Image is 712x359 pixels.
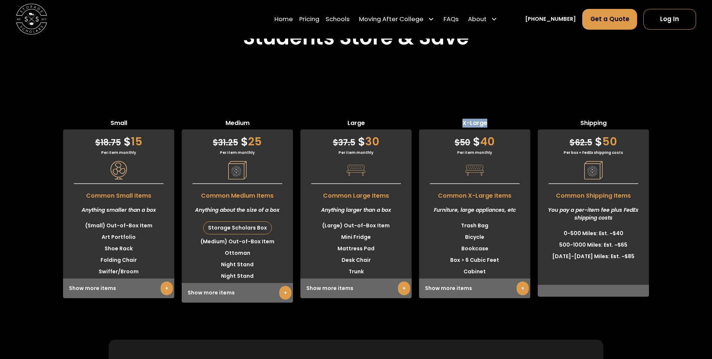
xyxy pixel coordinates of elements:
[398,281,410,295] a: +
[538,150,649,155] div: Per box + FedEx shipping costs
[182,236,293,247] li: (Medium) Out-of-Box Item
[63,129,174,150] div: 15
[182,119,293,129] span: Medium
[465,9,501,30] div: About
[182,188,293,200] span: Common Medium Items
[584,161,603,179] img: Pricing Category Icon
[419,220,530,231] li: Trash Bag
[95,137,121,148] span: 18.75
[419,266,530,277] li: Cabinet
[419,129,530,150] div: 40
[455,137,470,148] span: 50
[161,281,173,295] a: +
[228,161,247,179] img: Pricing Category Icon
[419,119,530,129] span: X-Large
[109,161,128,179] img: Pricing Category Icon
[182,259,293,270] li: Night Stand
[300,266,412,277] li: Trunk
[213,137,218,148] span: $
[63,243,174,254] li: Shoe Rack
[279,286,291,300] a: +
[241,134,248,149] span: $
[182,129,293,150] div: 25
[525,15,576,23] a: [PHONE_NUMBER]
[419,188,530,200] span: Common X-Large Items
[63,266,174,277] li: Swiffer/Broom
[182,150,293,155] div: Per item monthly
[538,228,649,239] li: 0-500 Miles: Est. ~$40
[300,254,412,266] li: Desk Chair
[300,243,412,254] li: Mattress Pad
[465,161,484,179] img: Pricing Category Icon
[300,200,412,220] div: Anything larger than a box
[300,279,412,298] div: Show more items
[473,134,480,149] span: $
[455,137,460,148] span: $
[95,137,100,148] span: $
[359,15,423,24] div: Moving After College
[63,279,174,298] div: Show more items
[182,270,293,282] li: Night Stand
[182,283,293,303] div: Show more items
[333,137,355,148] span: 37.5
[63,150,174,155] div: Per item monthly
[182,247,293,259] li: Ottoman
[347,161,365,179] img: Pricing Category Icon
[419,243,530,254] li: Bookcase
[358,134,365,149] span: $
[63,220,174,231] li: (Small) Out-of-Box Item
[243,26,469,50] h2: Students Store & Save
[595,134,602,149] span: $
[356,9,437,30] div: Moving After College
[274,9,293,30] a: Home
[300,220,412,231] li: (Large) Out-of-Box Item
[570,137,575,148] span: $
[444,9,459,30] a: FAQs
[570,137,592,148] span: 62.5
[300,150,412,155] div: Per item monthly
[538,129,649,150] div: 50
[538,119,649,129] span: Shipping
[16,4,47,34] img: Storage Scholars main logo
[468,15,487,24] div: About
[63,231,174,243] li: Art Portfolio
[538,200,649,228] div: You pay a per-item fee plus FedEx shipping costs
[333,137,338,148] span: $
[299,9,319,30] a: Pricing
[538,188,649,200] span: Common Shipping Items
[643,9,696,30] a: Log In
[63,254,174,266] li: Folding Chair
[300,119,412,129] span: Large
[300,188,412,200] span: Common Large Items
[204,222,271,234] div: Storage Scholars Box
[419,231,530,243] li: Bicycle
[326,9,350,30] a: Schools
[63,200,174,220] div: Anything smaller than a box
[419,200,530,220] div: Furniture, large appliances, etc
[582,9,637,30] a: Get a Quote
[419,150,530,155] div: Per item monthly
[419,279,530,298] div: Show more items
[63,188,174,200] span: Common Small Items
[300,129,412,150] div: 30
[419,254,530,266] li: Box > 6 Cubic Feet
[63,119,174,129] span: Small
[182,200,293,220] div: Anything about the size of a box
[300,231,412,243] li: Mini Fridge
[213,137,238,148] span: 31.25
[123,134,131,149] span: $
[517,281,529,295] a: +
[538,251,649,262] li: [DATE]-[DATE] Miles: Est. ~$85
[538,239,649,251] li: 500-1000 Miles: Est. ~$65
